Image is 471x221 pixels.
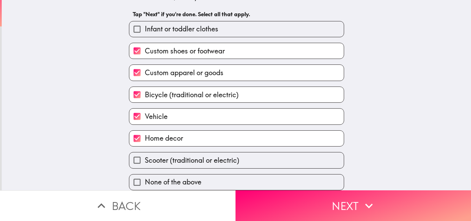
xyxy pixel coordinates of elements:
button: Next [235,190,471,221]
button: Infant or toddler clothes [129,21,344,37]
button: Vehicle [129,109,344,124]
span: Custom apparel or goods [145,68,223,78]
span: None of the above [145,177,201,187]
button: Bicycle (traditional or electric) [129,87,344,102]
button: Custom apparel or goods [129,65,344,80]
span: Infant or toddler clothes [145,24,218,34]
span: Home decor [145,133,183,143]
button: None of the above [129,174,344,190]
button: Custom shoes or footwear [129,43,344,59]
h6: Tap "Next" if you're done. Select all that apply. [133,10,340,18]
span: Custom shoes or footwear [145,46,225,56]
span: Vehicle [145,112,168,121]
span: Bicycle (traditional or electric) [145,90,239,100]
button: Scooter (traditional or electric) [129,152,344,168]
button: Home decor [129,131,344,146]
span: Scooter (traditional or electric) [145,155,239,165]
